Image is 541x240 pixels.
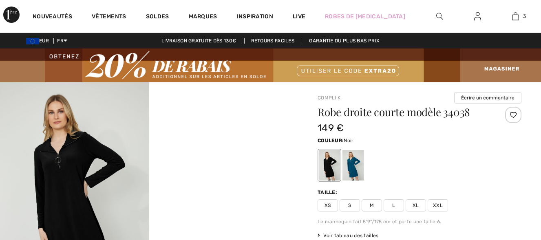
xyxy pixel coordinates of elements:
span: 3 [523,13,526,20]
img: Euro [26,38,39,44]
a: Robes de [MEDICAL_DATA] [325,12,405,21]
div: Teal [342,150,364,181]
span: 149 € [318,122,344,134]
a: Livraison gratuite dès 130€ [155,38,243,44]
a: Se connecter [468,11,488,22]
iframe: Ouvre un widget dans lequel vous pouvez trouver plus d’informations [489,179,533,199]
img: 1ère Avenue [3,7,20,23]
a: Garantie du plus bas prix [303,38,386,44]
img: recherche [436,11,443,21]
span: S [340,199,360,211]
span: XS [318,199,338,211]
a: Retours faciles [244,38,302,44]
a: Live [293,12,305,21]
img: Mes infos [474,11,481,21]
span: XXL [428,199,448,211]
span: L [384,199,404,211]
a: Compli K [318,95,340,101]
div: Taille: [318,189,339,196]
span: FR [57,38,67,44]
a: Vêtements [92,13,126,22]
span: Voir tableau des tailles [318,232,379,239]
div: Noir [319,150,340,181]
span: M [362,199,382,211]
a: Soldes [146,13,169,22]
a: Nouveautés [33,13,72,22]
button: Écrire un commentaire [454,92,521,103]
h1: Robe droite courte modèle 34038 [318,107,488,117]
video: Your browser does not support the video tag. [149,82,298,157]
img: Mon panier [512,11,519,21]
span: XL [406,199,426,211]
a: 3 [497,11,534,21]
span: Noir [344,138,353,143]
div: Le mannequin fait 5'9"/175 cm et porte une taille 6. [318,218,521,225]
span: Couleur: [318,138,344,143]
span: Inspiration [237,13,273,22]
a: Marques [189,13,217,22]
span: EUR [26,38,52,44]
